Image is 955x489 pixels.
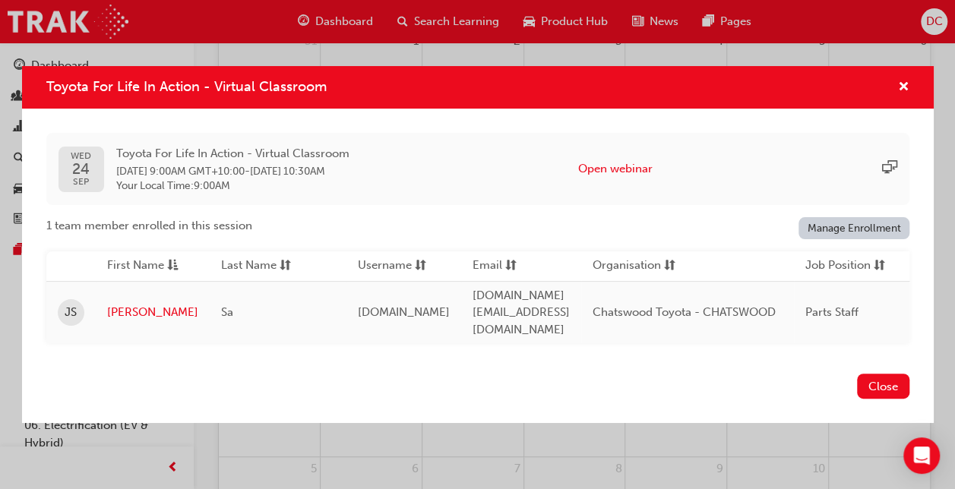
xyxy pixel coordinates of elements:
span: sorting-icon [280,257,291,276]
span: 24 Sep 2025 9:00AM GMT+10:00 [116,165,245,178]
a: Manage Enrollment [798,217,909,239]
span: sorting-icon [505,257,517,276]
button: Job Positionsorting-icon [805,257,889,276]
span: Toyota For Life In Action - Virtual Classroom [116,145,349,162]
button: Emailsorting-icon [473,257,556,276]
span: sorting-icon [415,257,426,276]
button: Last Namesorting-icon [221,257,305,276]
span: sorting-icon [664,257,675,276]
span: First Name [107,257,164,276]
a: [PERSON_NAME] [107,304,198,321]
span: Job Position [805,257,871,276]
button: Usernamesorting-icon [358,257,441,276]
span: [DOMAIN_NAME] [358,305,450,319]
span: SEP [71,177,91,187]
button: Organisationsorting-icon [593,257,676,276]
span: WED [71,151,91,161]
button: cross-icon [898,78,909,97]
span: cross-icon [898,81,909,95]
span: Toyota For Life In Action - Virtual Classroom [46,78,327,95]
div: Toyota For Life In Action - Virtual Classroom [22,66,934,423]
span: Organisation [593,257,661,276]
span: Sa [221,305,233,319]
span: Last Name [221,257,277,276]
span: Chatswood Toyota - CHATSWOOD [593,305,776,319]
span: Username [358,257,412,276]
div: Open Intercom Messenger [903,437,940,474]
span: sorting-icon [874,257,885,276]
button: First Nameasc-icon [107,257,191,276]
div: - [116,145,349,193]
span: JS [65,304,77,321]
span: sessionType_ONLINE_URL-icon [882,160,897,178]
span: 24 [71,161,91,177]
span: [DOMAIN_NAME][EMAIL_ADDRESS][DOMAIN_NAME] [473,289,570,336]
span: 24 Sep 2025 10:30AM [250,165,325,178]
span: asc-icon [167,257,179,276]
button: Close [857,374,909,399]
span: Parts Staff [805,305,859,319]
button: Open webinar [578,160,653,178]
span: Email [473,257,502,276]
span: Your Local Time : 9:00AM [116,179,349,193]
span: 1 team member enrolled in this session [46,217,252,235]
